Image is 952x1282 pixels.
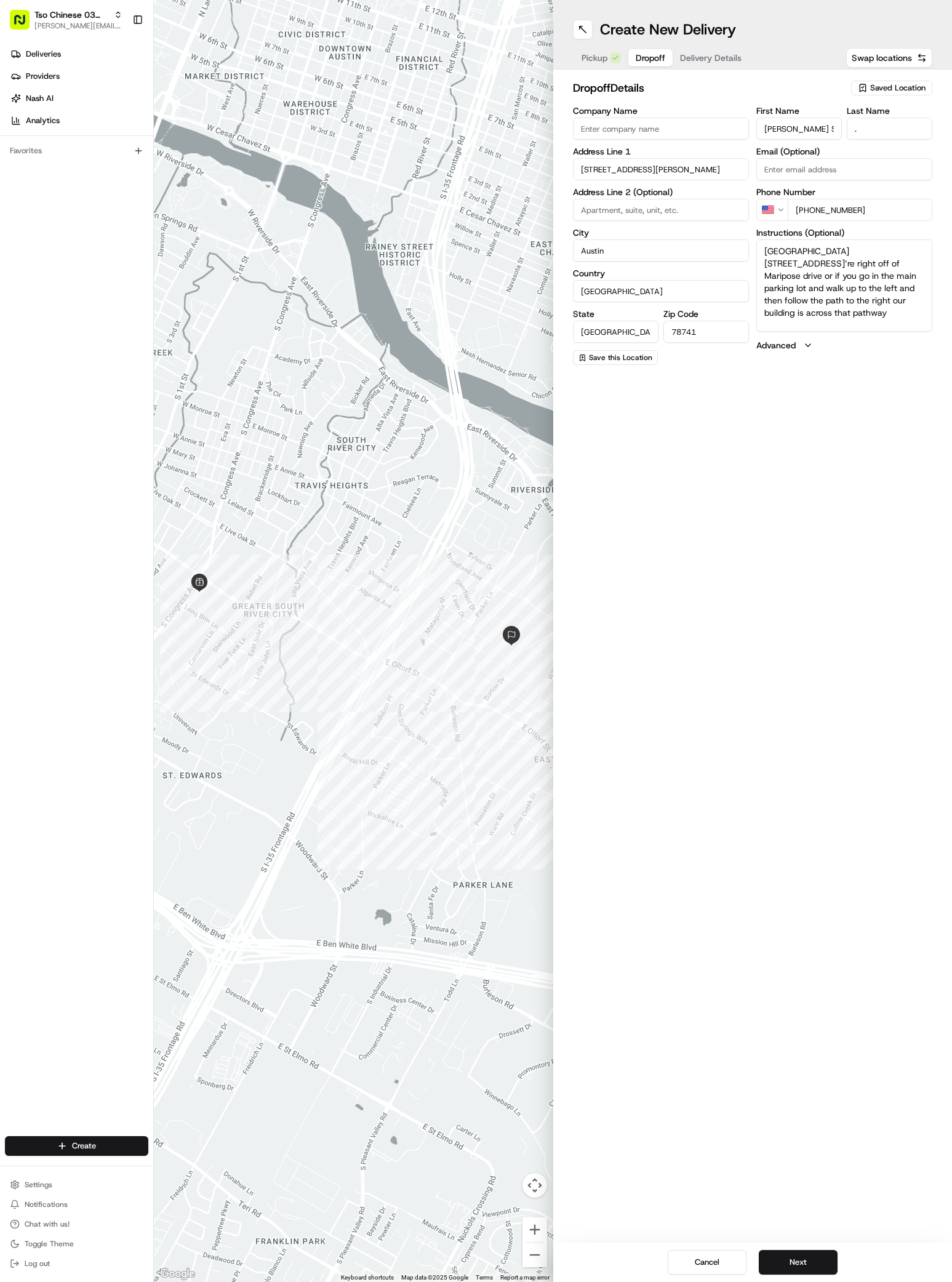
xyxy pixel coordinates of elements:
[26,49,61,60] span: Deliveries
[573,269,749,278] label: Country
[32,79,203,92] input: Clear
[5,141,148,161] div: Favorites
[140,224,166,234] span: [DATE]
[401,1274,468,1281] span: Map data ©2025 Google
[12,12,37,37] img: Nash
[573,147,749,156] label: Address Line 1
[5,5,127,34] button: Tso Chinese 03 TsoCo[PERSON_NAME][EMAIL_ADDRESS][DOMAIN_NAME]
[600,20,736,39] h1: Create New Delivery
[476,1274,493,1281] a: Terms
[72,1140,96,1152] span: Create
[122,305,149,314] span: Pylon
[522,1243,547,1267] button: Zoom out
[5,1235,148,1252] button: Toggle Theme
[25,1180,52,1190] span: Settings
[582,52,607,64] span: Pickup
[756,188,932,196] label: Phone Number
[573,188,749,196] label: Address Line 2 (Optional)
[756,106,842,115] label: First Name
[5,1136,148,1156] button: Create
[87,305,149,314] a: Powered byPylon
[756,228,932,237] label: Instructions (Optional)
[847,118,932,140] input: Enter last name
[34,9,109,21] button: Tso Chinese 03 TsoCo
[12,276,22,286] div: 📗
[573,118,749,140] input: Enter company name
[522,1217,547,1242] button: Zoom in
[191,158,224,172] button: See all
[756,339,796,351] label: Advanced
[55,118,202,130] div: Start new chat
[26,118,48,140] img: 8571987876998_91fb9ceb93ad5c398215_72.jpg
[5,111,153,130] a: Analytics
[636,52,665,64] span: Dropoff
[341,1273,394,1282] button: Keyboard shortcuts
[573,310,658,318] label: State
[573,106,749,115] label: Company Name
[573,321,658,343] input: Enter state
[38,224,131,234] span: Wisdom [PERSON_NAME]
[5,44,153,64] a: Deliveries
[209,121,224,136] button: Start new chat
[38,191,162,201] span: [PERSON_NAME] (Store Manager)
[573,158,749,180] input: Enter address
[25,1259,50,1268] span: Log out
[157,1266,198,1282] img: Google
[55,130,169,140] div: We're available if you need us!
[851,79,932,97] button: Saved Location
[759,1250,838,1275] button: Next
[12,212,32,236] img: Wisdom Oko
[5,1216,148,1233] button: Chat with us!
[164,191,169,201] span: •
[5,1196,148,1213] button: Notifications
[25,225,34,234] img: 1736555255976-a54dd68f-1ca7-489b-9aae-adbdc363a1c4
[12,179,32,199] img: Antonia (Store Manager)
[171,191,196,201] span: [DATE]
[5,1255,148,1272] button: Log out
[7,270,99,292] a: 📗Knowledge Base
[157,1266,198,1282] a: Open this area in Google Maps (opens a new window)
[852,52,912,64] span: Swap locations
[573,239,749,262] input: Enter city
[5,89,153,108] a: Nash AI
[26,115,60,126] span: Analytics
[788,199,932,221] input: Enter phone number
[12,118,34,140] img: 1736555255976-a54dd68f-1ca7-489b-9aae-adbdc363a1c4
[5,66,153,86] a: Providers
[500,1274,550,1281] a: Report a map error
[870,82,926,94] span: Saved Location
[663,310,749,318] label: Zip Code
[12,160,79,170] div: Past conversations
[573,79,844,97] h2: dropoff Details
[573,199,749,221] input: Apartment, suite, unit, etc.
[680,52,742,64] span: Delivery Details
[116,275,198,287] span: API Documentation
[756,239,932,332] textarea: [GEOGRAPHIC_DATA][STREET_ADDRESS]’re right off of Maripose drive or if you go in the main parking...
[25,1239,74,1249] span: Toggle Theme
[756,118,842,140] input: Enter first name
[34,21,122,31] button: [PERSON_NAME][EMAIL_ADDRESS][DOMAIN_NAME]
[846,48,932,68] button: Swap locations
[99,270,202,292] a: 💻API Documentation
[756,158,932,180] input: Enter email address
[12,49,224,69] p: Welcome 👋
[134,224,138,234] span: •
[104,276,114,286] div: 💻
[668,1250,746,1275] button: Cancel
[663,321,749,343] input: Enter zip code
[573,350,658,365] button: Save this Location
[522,1173,547,1198] button: Map camera controls
[847,106,932,115] label: Last Name
[573,228,749,237] label: City
[26,71,60,82] span: Providers
[589,353,652,363] span: Save this Location
[26,93,54,104] span: Nash AI
[25,275,94,287] span: Knowledge Base
[25,1219,70,1229] span: Chat with us!
[756,147,932,156] label: Email (Optional)
[5,1176,148,1193] button: Settings
[756,339,932,351] button: Advanced
[573,280,749,302] input: Enter country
